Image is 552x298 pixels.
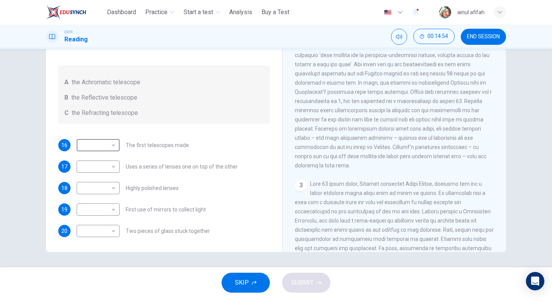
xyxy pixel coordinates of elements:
[439,6,451,18] img: Profile picture
[107,8,136,17] span: Dashboard
[126,164,238,169] span: Uses a series of lenses one on top of the other
[427,33,448,39] span: 00:14:54
[457,8,485,17] div: ainul afifah
[126,142,189,148] span: The first telescopes made
[261,8,289,17] span: Buy a Test
[126,185,179,191] span: Highly polished lenses
[145,8,168,17] span: Practice
[61,142,67,148] span: 16
[61,228,67,234] span: 20
[71,93,137,102] span: the Reflective telescope
[46,5,104,20] a: ELTC logo
[104,5,139,19] button: Dashboard
[184,8,213,17] span: Start a test
[383,10,393,15] img: en
[461,29,506,45] button: END SESSION
[142,5,177,19] button: Practice
[181,5,223,19] button: Start a test
[46,5,86,20] img: ELTC logo
[61,164,67,169] span: 17
[391,29,407,45] div: Mute
[64,108,69,118] span: C
[126,228,210,234] span: Two pieces of glass stuck together
[72,108,138,118] span: the Refracting telescope
[126,207,206,212] span: First use of mirrors to collect light
[413,29,455,45] div: Hide
[295,179,307,192] div: 3
[526,272,544,290] div: Open Intercom Messenger
[229,8,252,17] span: Analysis
[64,78,69,87] span: A
[61,185,67,191] span: 18
[413,29,455,44] button: 00:14:54
[64,29,72,35] span: CEFR
[222,273,270,293] button: SKIP
[64,35,88,44] h1: Reading
[467,34,500,40] span: END SESSION
[61,207,67,212] span: 19
[226,5,255,19] button: Analysis
[72,78,140,87] span: the Achromatic telescope
[235,277,249,288] span: SKIP
[258,5,292,19] button: Buy a Test
[64,93,68,102] span: B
